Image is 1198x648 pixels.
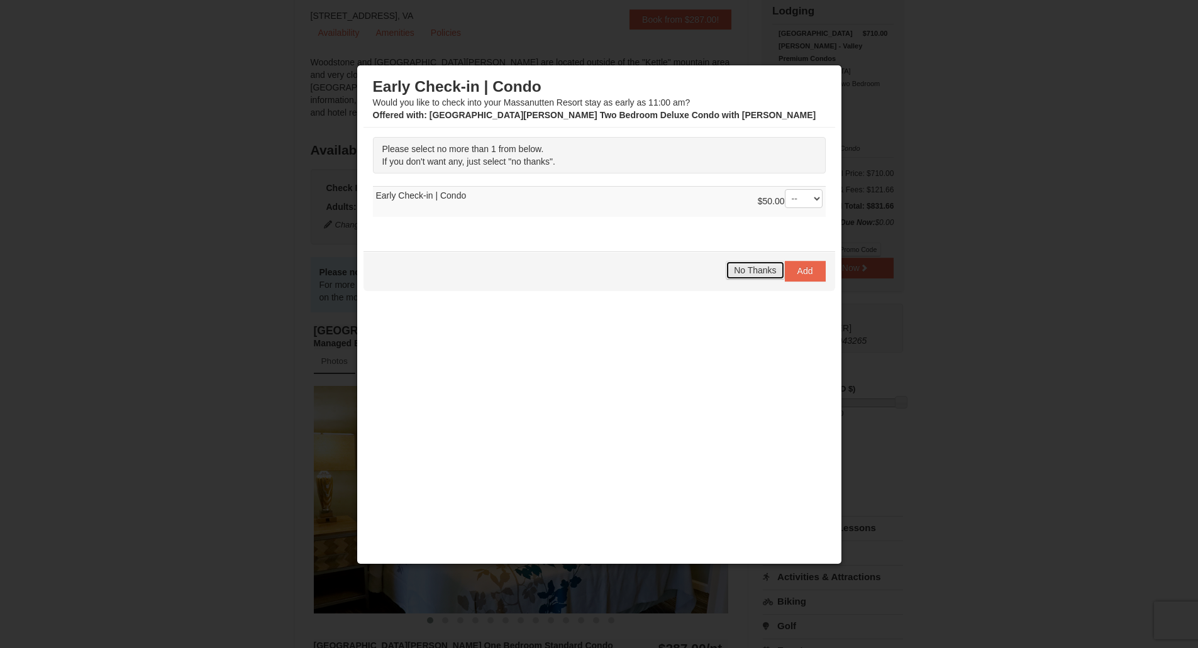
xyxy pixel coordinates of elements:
[373,110,816,120] strong: : [GEOGRAPHIC_DATA][PERSON_NAME] Two Bedroom Deluxe Condo with [PERSON_NAME]
[373,77,826,96] h3: Early Check-in | Condo
[382,157,555,167] span: If you don't want any, just select "no thanks".
[758,189,823,214] div: $50.00
[726,261,784,280] button: No Thanks
[797,266,813,276] span: Add
[734,265,776,275] span: No Thanks
[373,187,826,217] td: Early Check-in | Condo
[373,77,826,121] div: Would you like to check into your Massanutten Resort stay as early as 11:00 am?
[382,144,544,154] span: Please select no more than 1 from below.
[373,110,424,120] span: Offered with
[785,261,826,281] button: Add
